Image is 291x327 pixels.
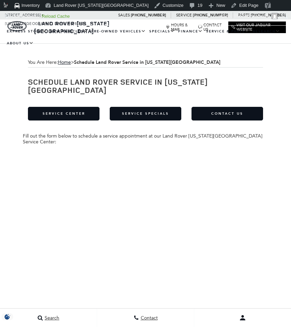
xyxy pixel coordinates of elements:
img: Land Rover [7,21,27,31]
a: Service Specials [110,107,181,120]
a: [PHONE_NUMBER] [193,13,228,18]
span: Sales [118,11,131,19]
h1: Schedule Land Rover Service in [US_STATE][GEOGRAPHIC_DATA] [28,78,263,94]
span: You Are Here: [28,57,263,68]
strong: Reload Cache [42,14,70,19]
span: [PERSON_NAME] [233,14,270,19]
button: Open user profile menu [194,309,291,326]
a: Finance [177,26,204,38]
a: EXPRESS STORE [5,26,48,38]
a: Contact Us [192,107,263,120]
a: Visit Our Jaguar Website [231,23,283,32]
div: Breadcrumbs [28,57,263,68]
a: About Us [5,38,35,49]
span: Search [43,315,59,321]
a: Howdy,[PERSON_NAME] [216,11,280,22]
a: Service Center [28,107,99,120]
a: land-rover [7,21,27,31]
span: Geolocation [12,11,36,22]
a: Home [58,59,71,65]
a: [PHONE_NUMBER] [131,13,166,18]
a: Service & Parts [204,26,251,38]
a: Pre-Owned Vehicles [90,26,148,38]
a: Contact Us [198,23,225,32]
a: New Vehicles [48,26,90,38]
nav: Main Navigation [5,26,286,49]
span: Service [176,11,193,19]
a: Reload Cache [39,11,72,22]
span: Contact [139,315,158,321]
strong: Schedule Land Rover Service in [US_STATE][GEOGRAPHIC_DATA] [74,59,220,66]
span: > [58,59,220,65]
div: Fill out the form below to schedule a service appointment at our Land Rover [US_STATE][GEOGRAPHIC... [23,133,268,145]
a: Specials [148,26,177,38]
a: Research [251,26,282,38]
a: Hours & Map [166,23,195,32]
